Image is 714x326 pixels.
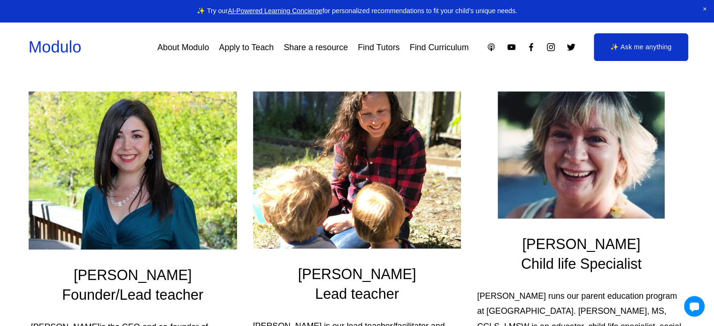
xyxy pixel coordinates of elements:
[358,39,399,56] a: Find Tutors
[253,265,461,303] h3: [PERSON_NAME] Lead teacher
[29,265,237,304] h3: [PERSON_NAME] Founder/Lead teacher
[566,42,576,52] a: Twitter
[594,33,688,61] a: ✨ Ask me anything
[219,39,274,56] a: Apply to Teach
[546,42,556,52] a: Instagram
[228,7,322,15] a: AI-Powered Learning Concierge
[410,39,469,56] a: Find Curriculum
[486,42,496,52] a: Apple Podcasts
[477,235,685,273] h3: [PERSON_NAME] Child life Specialist
[29,38,81,56] a: Modulo
[507,42,516,52] a: YouTube
[526,42,536,52] a: Facebook
[157,39,209,56] a: About Modulo
[284,39,348,56] a: Share a resource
